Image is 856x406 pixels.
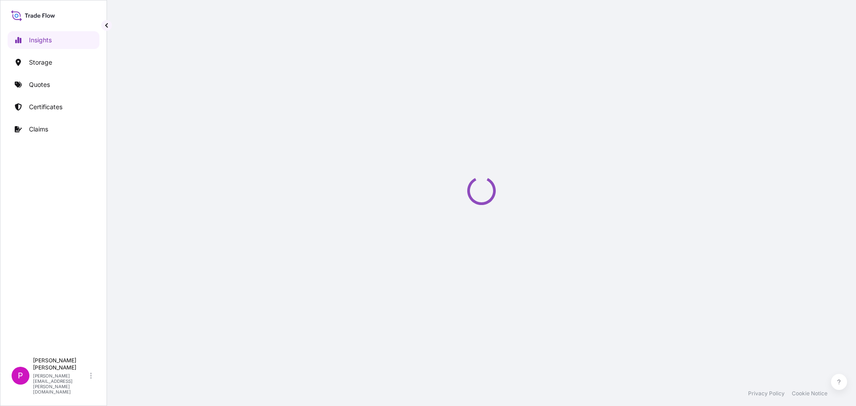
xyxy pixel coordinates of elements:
[29,103,62,111] p: Certificates
[18,371,23,380] span: P
[792,390,827,397] a: Cookie Notice
[29,80,50,89] p: Quotes
[29,36,52,45] p: Insights
[8,120,99,138] a: Claims
[33,357,88,371] p: [PERSON_NAME] [PERSON_NAME]
[8,98,99,116] a: Certificates
[33,373,88,394] p: [PERSON_NAME][EMAIL_ADDRESS][PERSON_NAME][DOMAIN_NAME]
[29,125,48,134] p: Claims
[8,76,99,94] a: Quotes
[29,58,52,67] p: Storage
[8,53,99,71] a: Storage
[8,31,99,49] a: Insights
[748,390,785,397] a: Privacy Policy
